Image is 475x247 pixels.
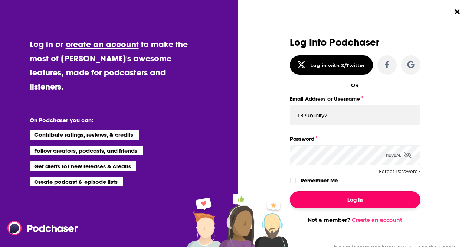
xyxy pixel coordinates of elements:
button: Forgot Password? [379,169,420,174]
li: Create podcast & episode lists [30,177,123,186]
div: Reveal [386,145,412,165]
li: Contribute ratings, reviews, & credits [30,130,139,139]
div: Log in with X/Twitter [310,62,365,68]
label: Remember Me [301,176,338,185]
li: Get alerts for new releases & credits [30,161,136,171]
div: Not a member? [290,217,420,223]
a: Podchaser - Follow, Share and Rate Podcasts [7,221,73,235]
a: Create an account [352,217,402,223]
input: Email Address or Username [290,105,420,125]
button: Log in with X/Twitter [290,55,373,75]
label: Password [290,134,420,144]
div: OR [351,82,359,88]
button: Log In [290,191,420,208]
h3: Log Into Podchaser [290,37,420,48]
li: On Podchaser you can: [30,117,178,124]
label: Email Address or Username [290,94,420,104]
img: Podchaser - Follow, Share and Rate Podcasts [7,221,79,235]
button: Close Button [450,5,464,19]
a: create an account [66,39,139,49]
li: Follow creators, podcasts, and friends [30,146,143,155]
